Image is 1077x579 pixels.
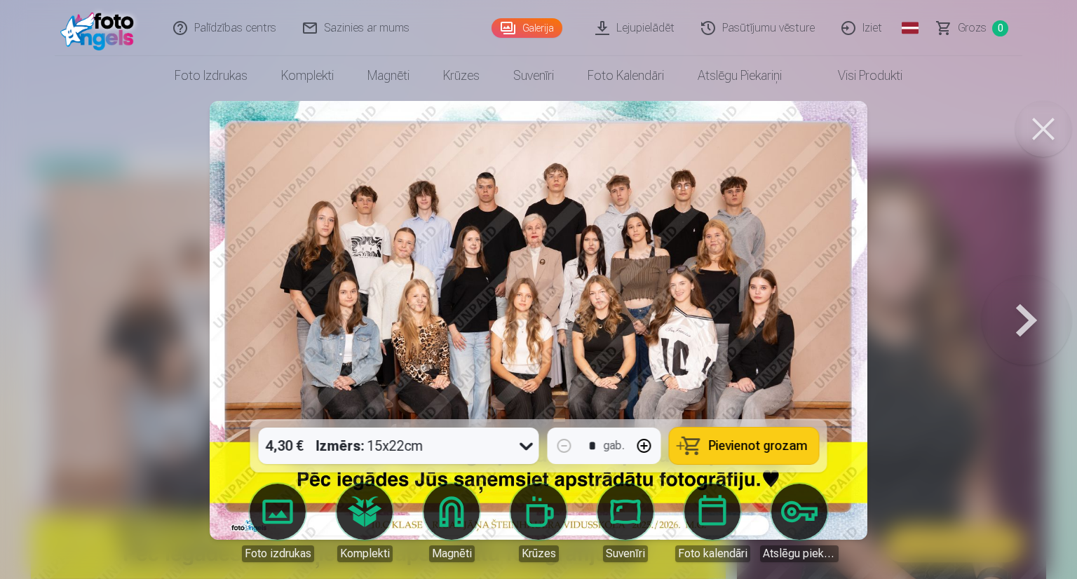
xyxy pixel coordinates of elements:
div: Atslēgu piekariņi [760,545,839,562]
div: 15x22cm [316,428,424,464]
div: Krūzes [519,545,559,562]
a: Visi produkti [799,56,919,95]
div: Magnēti [429,545,475,562]
a: Foto kalendāri [673,484,752,562]
div: gab. [604,437,625,454]
a: Foto izdrukas [238,484,317,562]
a: Komplekti [264,56,351,95]
div: Foto izdrukas [242,545,314,562]
a: Magnēti [412,484,491,562]
span: Pievienot grozam [709,440,808,452]
a: Komplekti [325,484,404,562]
a: Atslēgu piekariņi [760,484,839,562]
div: 4,30 € [259,428,311,464]
a: Foto kalendāri [571,56,681,95]
a: Suvenīri [496,56,571,95]
a: Foto izdrukas [158,56,264,95]
div: Foto kalendāri [675,545,750,562]
span: Grozs [958,20,987,36]
a: Magnēti [351,56,426,95]
div: Suvenīri [603,545,648,562]
a: Krūzes [426,56,496,95]
a: Suvenīri [586,484,665,562]
strong: Izmērs : [316,436,365,456]
span: 0 [992,20,1008,36]
button: Pievienot grozam [670,428,819,464]
img: /fa1 [60,6,141,50]
a: Krūzes [499,484,578,562]
a: Atslēgu piekariņi [681,56,799,95]
a: Galerija [492,18,562,38]
div: Komplekti [337,545,393,562]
